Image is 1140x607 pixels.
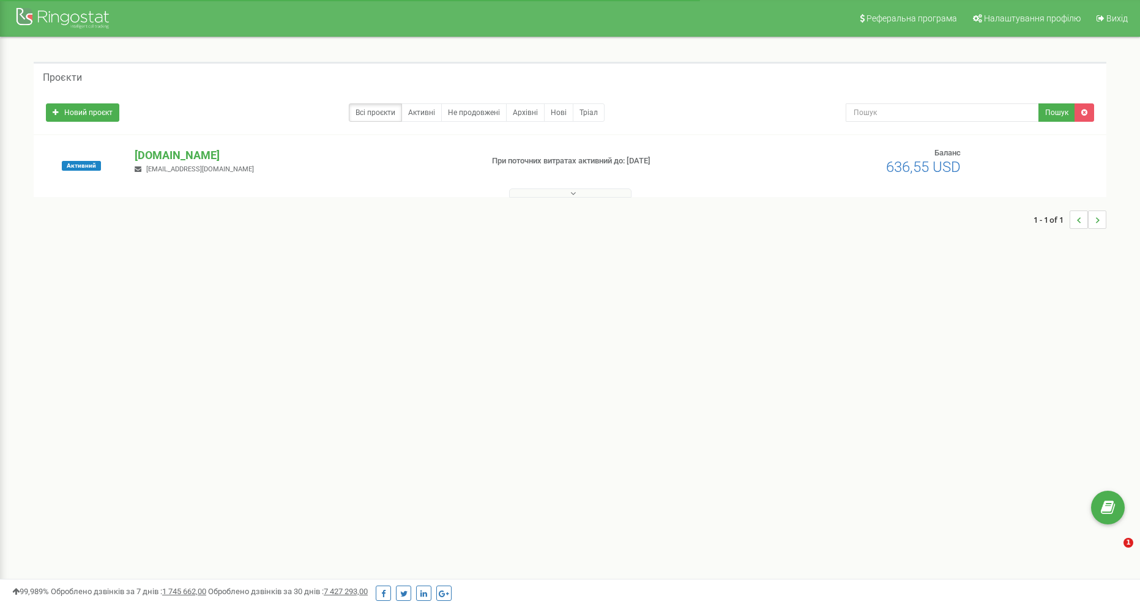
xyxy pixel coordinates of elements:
a: Не продовжені [441,103,507,122]
span: 1 - 1 of 1 [1034,210,1070,229]
span: Баланс [934,148,961,157]
u: 1 745 662,00 [162,587,206,596]
a: Нові [544,103,573,122]
a: Активні [401,103,442,122]
a: Всі проєкти [349,103,402,122]
input: Пошук [846,103,1039,122]
h5: Проєкти [43,72,82,83]
a: Новий проєкт [46,103,119,122]
span: Оброблено дзвінків за 7 днів : [51,587,206,596]
span: [EMAIL_ADDRESS][DOMAIN_NAME] [146,165,254,173]
span: Реферальна програма [866,13,957,23]
iframe: Intercom live chat [1098,538,1128,567]
a: Тріал [573,103,605,122]
span: 99,989% [12,587,49,596]
p: [DOMAIN_NAME] [135,147,472,163]
span: 636,55 USD [886,158,961,176]
span: Оброблено дзвінків за 30 днів : [208,587,368,596]
a: Архівні [506,103,545,122]
span: Активний [62,161,101,171]
button: Пошук [1038,103,1075,122]
span: 1 [1123,538,1133,548]
span: Налаштування профілю [984,13,1081,23]
u: 7 427 293,00 [324,587,368,596]
p: При поточних витратах активний до: [DATE] [492,155,740,167]
span: Вихід [1106,13,1128,23]
nav: ... [1034,198,1106,241]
